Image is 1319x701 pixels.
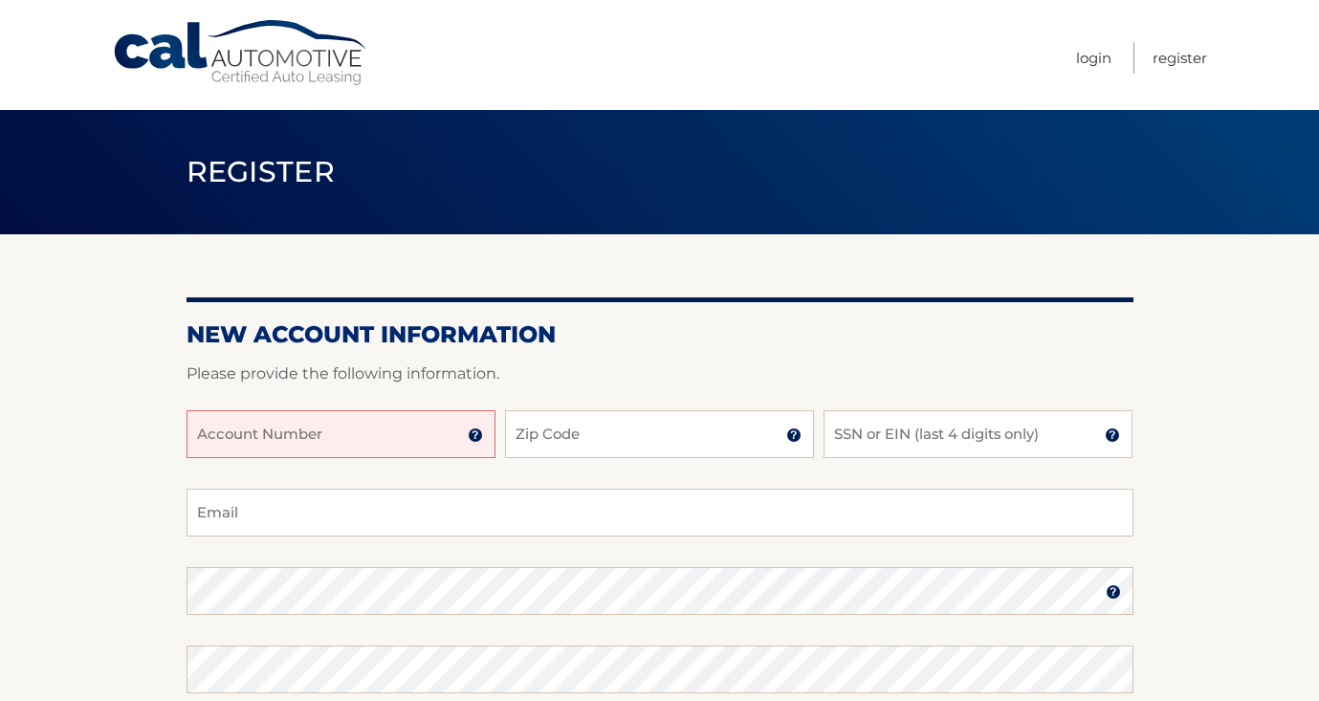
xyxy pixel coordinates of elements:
[505,410,814,458] input: Zip Code
[187,361,1133,387] p: Please provide the following information.
[468,427,483,443] img: tooltip.svg
[1076,42,1111,74] a: Login
[187,410,495,458] input: Account Number
[786,427,802,443] img: tooltip.svg
[1106,584,1121,600] img: tooltip.svg
[187,320,1133,349] h2: New Account Information
[187,154,336,189] span: Register
[824,410,1132,458] input: SSN or EIN (last 4 digits only)
[112,19,370,87] a: Cal Automotive
[1153,42,1207,74] a: Register
[1105,427,1120,443] img: tooltip.svg
[187,489,1133,537] input: Email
